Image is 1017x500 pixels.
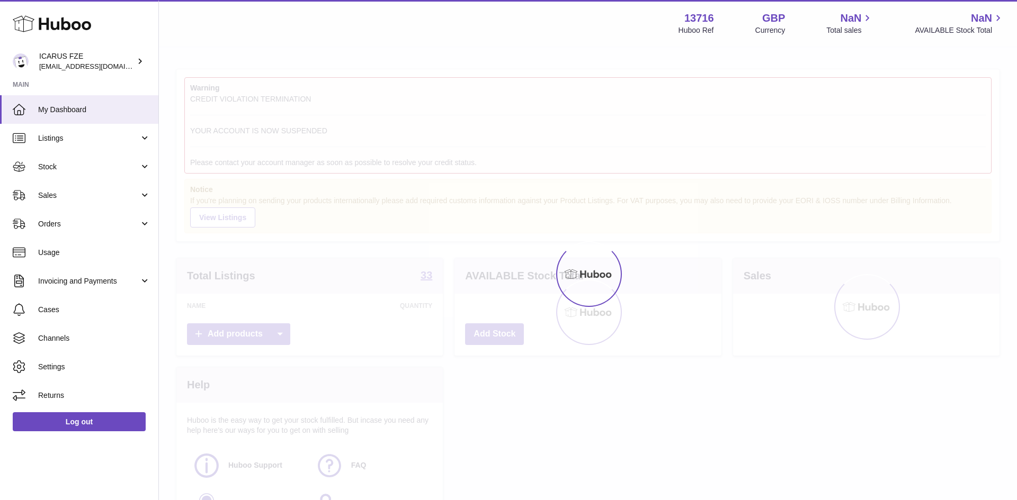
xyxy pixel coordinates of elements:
[39,62,156,70] span: [EMAIL_ADDRESS][DOMAIN_NAME]
[38,305,150,315] span: Cases
[679,25,714,35] div: Huboo Ref
[762,11,785,25] strong: GBP
[38,276,139,286] span: Invoicing and Payments
[38,133,139,143] span: Listings
[915,25,1004,35] span: AVAILABLE Stock Total
[915,11,1004,35] a: NaN AVAILABLE Stock Total
[826,25,873,35] span: Total sales
[38,333,150,343] span: Channels
[13,412,146,431] a: Log out
[38,219,139,229] span: Orders
[38,105,150,115] span: My Dashboard
[38,390,150,401] span: Returns
[39,51,135,71] div: ICARUS FZE
[840,11,861,25] span: NaN
[826,11,873,35] a: NaN Total sales
[38,362,150,372] span: Settings
[38,162,139,172] span: Stock
[38,248,150,258] span: Usage
[971,11,992,25] span: NaN
[684,11,714,25] strong: 13716
[38,190,139,201] span: Sales
[755,25,786,35] div: Currency
[13,53,29,69] img: internalAdmin-13716@internal.huboo.com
